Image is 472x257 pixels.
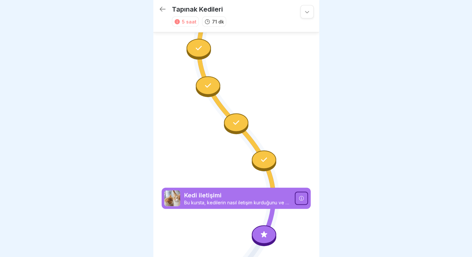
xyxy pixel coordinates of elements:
font: 5 saat [182,19,196,25]
font: Kedi iletişimi [184,192,222,199]
font: Tapınak Kedileri [172,5,223,13]
img: slr3n71ht72n64tortf4spcx.png [164,190,180,206]
font: 71 dk [212,19,224,25]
